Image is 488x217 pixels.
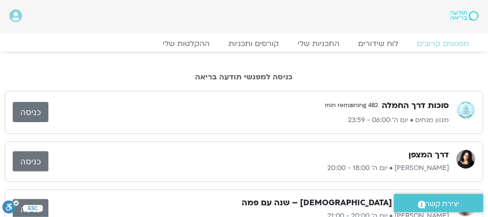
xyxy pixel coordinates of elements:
[48,115,449,126] p: מגוון מנחים • יום ה׳ 06:00 - 23:59
[408,39,479,48] a: מפגשים קרובים
[242,197,449,209] h3: העמקה בקאנון [DEMOGRAPHIC_DATA] – שנה עם פמה
[382,100,449,111] h3: סוכות דרך החמלה
[349,39,408,48] a: לוח שידורים
[409,149,449,161] h3: דרך המצפן
[457,150,475,169] img: ארנינה קשתן
[394,194,483,212] a: יצירת קשר
[457,101,475,119] img: מגוון מנחים
[13,151,48,171] a: כניסה
[426,198,460,210] span: יצירת קשר
[13,102,48,122] a: כניסה
[288,39,349,48] a: התכניות שלי
[321,99,382,113] span: 482 min remaining
[9,39,479,48] nav: Menu
[48,163,449,174] p: [PERSON_NAME] • יום ה׳ 18:00 - 20:00
[219,39,288,48] a: קורסים ותכניות
[5,73,483,81] h2: כניסה למפגשי תודעה בריאה
[153,39,219,48] a: ההקלטות שלי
